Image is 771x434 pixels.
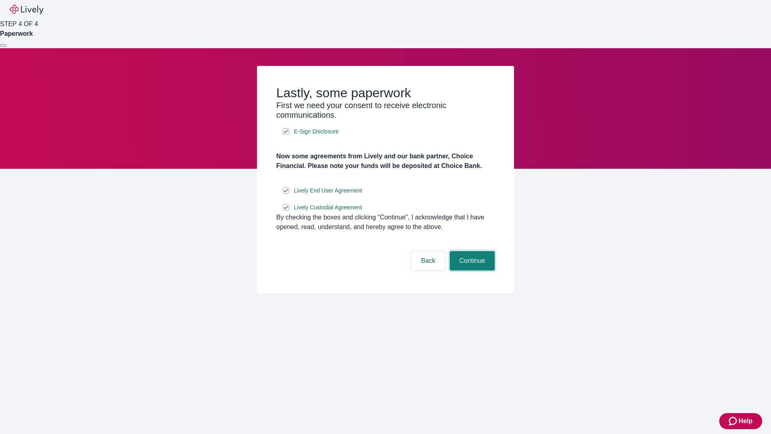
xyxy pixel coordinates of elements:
button: Back [411,251,445,270]
button: Continue [450,251,495,270]
span: E-Sign Disclosure [294,127,339,136]
a: e-sign disclosure document [292,127,340,137]
span: Lively End User Agreement [294,186,362,195]
a: e-sign disclosure document [292,203,364,213]
h2: Lastly, some paperwork [276,85,495,100]
span: Lively Custodial Agreement [294,203,362,212]
a: e-sign disclosure document [292,186,364,196]
button: Zendesk support iconHelp [719,413,762,429]
div: By checking the boxes and clicking “Continue", I acknowledge that I have opened, read, understand... [276,213,495,232]
h3: First we need your consent to receive electronic communications. [276,100,495,120]
svg: Zendesk support icon [729,416,738,426]
h4: Now some agreements from Lively and our bank partner, Choice Financial. Please note your funds wi... [276,151,495,171]
img: Lively [10,5,43,14]
span: Help [738,416,753,426]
